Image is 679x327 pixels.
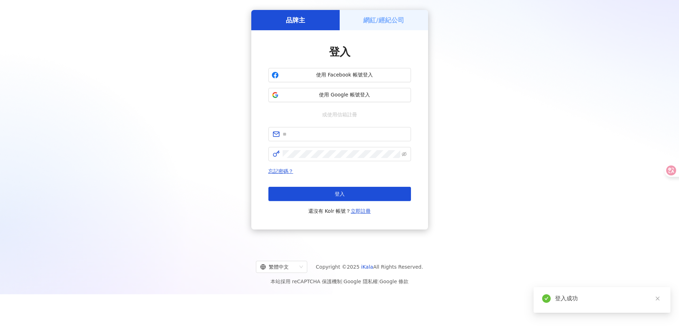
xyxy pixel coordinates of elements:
span: close [655,296,660,301]
a: 忘記密碼？ [268,168,293,174]
span: | [378,279,380,284]
h5: 網紅/經紀公司 [363,16,404,25]
span: 使用 Google 帳號登入 [282,91,408,99]
h5: 品牌主 [286,16,305,25]
span: 登入 [335,191,345,197]
div: 繁體中文 [260,261,297,273]
span: eye-invisible [402,152,407,157]
span: check-circle [542,294,551,303]
button: 使用 Google 帳號登入 [268,88,411,102]
span: | [342,279,344,284]
a: 立即註冊 [351,208,371,214]
span: 使用 Facebook 帳號登入 [282,72,408,79]
div: 登入成功 [555,294,662,303]
button: 登入 [268,187,411,201]
span: 本站採用 reCAPTCHA 保護機制 [271,277,408,286]
span: 登入 [329,46,350,58]
span: 還沒有 Kolr 帳號？ [308,207,371,215]
a: Google 隱私權 [344,279,378,284]
span: Copyright © 2025 All Rights Reserved. [316,263,423,271]
a: iKala [361,264,373,270]
button: 使用 Facebook 帳號登入 [268,68,411,82]
span: 或使用信箱註冊 [317,111,362,118]
a: Google 條款 [379,279,408,284]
